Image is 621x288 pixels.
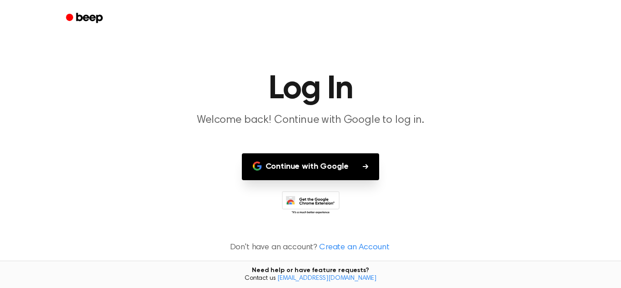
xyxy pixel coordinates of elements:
[277,275,376,282] a: [EMAIL_ADDRESS][DOMAIN_NAME]
[319,242,389,254] a: Create an Account
[60,10,111,27] a: Beep
[5,275,616,283] span: Contact us
[11,242,610,254] p: Don't have an account?
[242,153,380,180] button: Continue with Google
[136,113,485,128] p: Welcome back! Continue with Google to log in.
[78,73,543,106] h1: Log In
